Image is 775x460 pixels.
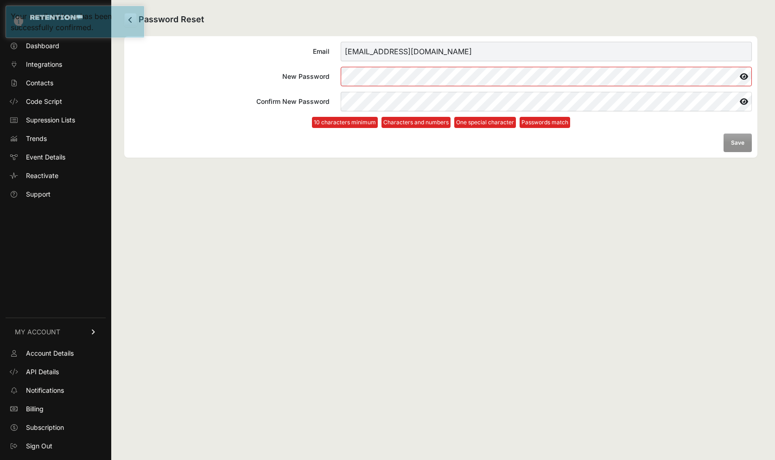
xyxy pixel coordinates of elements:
[6,168,106,183] a: Reactivate
[6,113,106,128] a: Supression Lists
[6,131,106,146] a: Trends
[26,134,47,143] span: Trends
[26,171,58,180] span: Reactivate
[454,117,516,128] li: One special character
[15,327,60,337] span: MY ACCOUNT
[26,78,53,88] span: Contacts
[26,367,59,377] span: API Details
[6,76,106,90] a: Contacts
[6,383,106,398] a: Notifications
[26,153,65,162] span: Event Details
[6,402,106,416] a: Billing
[26,349,74,358] span: Account Details
[520,117,570,128] li: Passwords match
[6,318,106,346] a: MY ACCOUNT
[26,115,75,125] span: Supression Lists
[6,346,106,361] a: Account Details
[11,11,140,33] div: Your email address has been successfully confirmed.
[26,404,44,414] span: Billing
[26,190,51,199] span: Support
[130,72,330,81] div: New Password
[312,117,378,128] li: 10 characters minimum
[6,94,106,109] a: Code Script
[381,117,451,128] li: Characters and numbers
[6,150,106,165] a: Event Details
[130,47,330,56] div: Email
[6,38,106,53] a: Dashboard
[26,60,62,69] span: Integrations
[6,364,106,379] a: API Details
[6,187,106,202] a: Support
[6,420,106,435] a: Subscription
[26,41,59,51] span: Dashboard
[341,42,752,61] input: Email
[124,13,757,27] h2: Password Reset
[341,92,752,111] input: Confirm New Password
[26,441,52,451] span: Sign Out
[6,57,106,72] a: Integrations
[130,97,330,106] div: Confirm New Password
[6,439,106,454] a: Sign Out
[341,67,752,86] input: New Password
[26,423,64,432] span: Subscription
[26,97,62,106] span: Code Script
[26,386,64,395] span: Notifications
